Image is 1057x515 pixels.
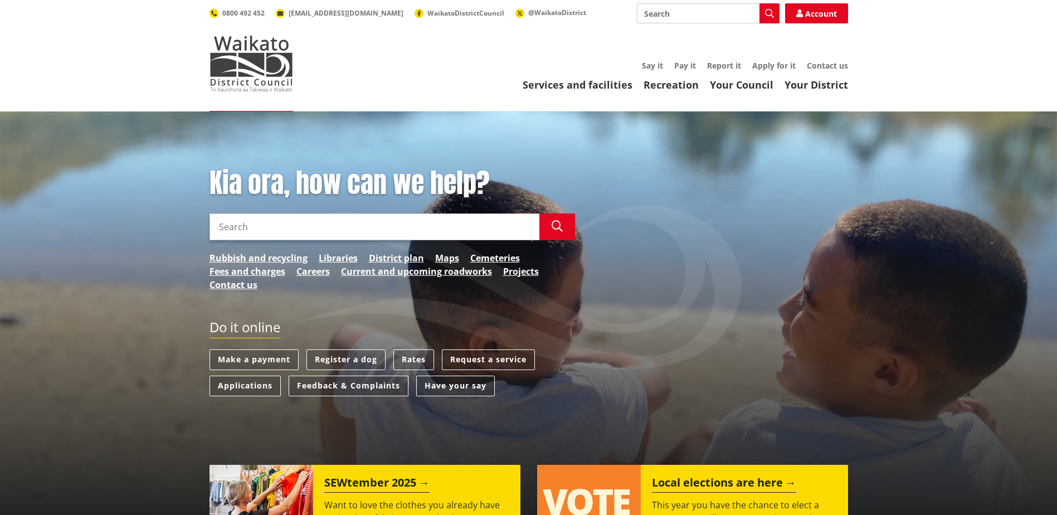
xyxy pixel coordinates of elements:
[785,3,848,23] a: Account
[222,8,265,18] span: 0800 492 452
[210,349,299,370] a: Make a payment
[435,251,459,265] a: Maps
[652,476,796,493] h2: Local elections are here
[210,36,293,91] img: Waikato District Council - Te Kaunihera aa Takiwaa o Waikato
[393,349,434,370] a: Rates
[637,3,780,23] input: Search input
[528,8,586,17] span: @WaikatoDistrict
[210,251,308,265] a: Rubbish and recycling
[210,265,285,278] a: Fees and charges
[470,251,520,265] a: Cemeteries
[210,278,257,291] a: Contact us
[210,8,265,18] a: 0800 492 452
[644,78,699,91] a: Recreation
[210,213,539,240] input: Search input
[276,8,403,18] a: [EMAIL_ADDRESS][DOMAIN_NAME]
[210,376,281,396] a: Applications
[416,376,495,396] a: Have your say
[523,78,632,91] a: Services and facilities
[289,376,408,396] a: Feedback & Complaints
[710,78,773,91] a: Your Council
[324,476,430,493] h2: SEWtember 2025
[427,8,504,18] span: WaikatoDistrictCouncil
[503,265,539,278] a: Projects
[785,78,848,91] a: Your District
[674,60,696,71] a: Pay it
[515,8,586,17] a: @WaikatoDistrict
[752,60,796,71] a: Apply for it
[807,60,848,71] a: Contact us
[415,8,504,18] a: WaikatoDistrictCouncil
[289,8,403,18] span: [EMAIL_ADDRESS][DOMAIN_NAME]
[642,60,663,71] a: Say it
[296,265,330,278] a: Careers
[210,319,280,339] h2: Do it online
[341,265,492,278] a: Current and upcoming roadworks
[306,349,386,370] a: Register a dog
[369,251,424,265] a: District plan
[319,251,358,265] a: Libraries
[210,167,575,200] h1: Kia ora, how can we help?
[707,60,741,71] a: Report it
[442,349,535,370] a: Request a service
